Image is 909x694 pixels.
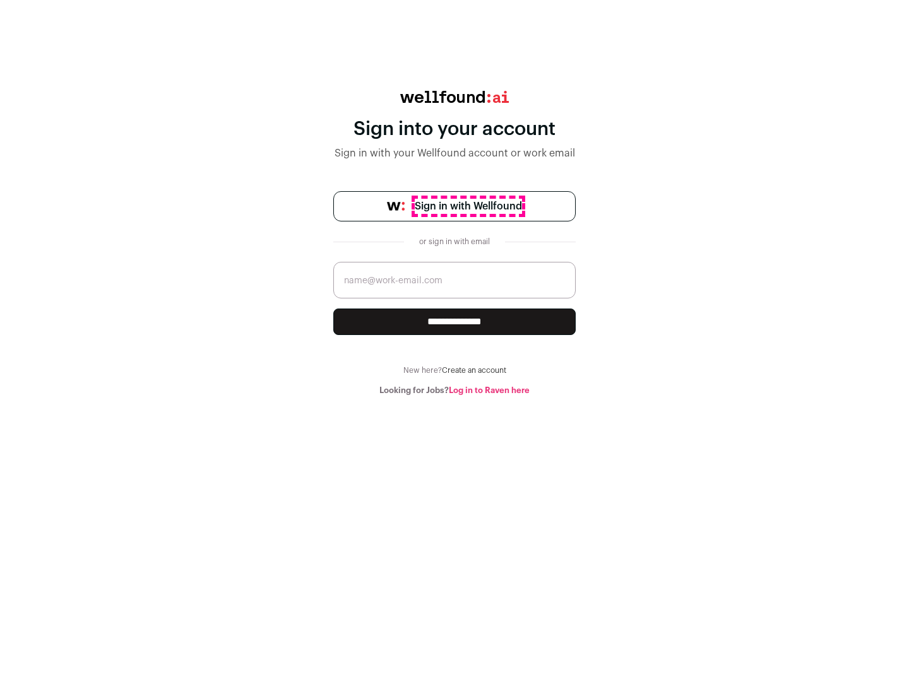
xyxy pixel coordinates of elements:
[333,365,576,375] div: New here?
[387,202,405,211] img: wellfound-symbol-flush-black-fb3c872781a75f747ccb3a119075da62bfe97bd399995f84a933054e44a575c4.png
[415,199,522,214] span: Sign in with Wellfound
[449,386,530,394] a: Log in to Raven here
[333,262,576,298] input: name@work-email.com
[333,191,576,221] a: Sign in with Wellfound
[400,91,509,103] img: wellfound:ai
[333,385,576,396] div: Looking for Jobs?
[414,237,495,247] div: or sign in with email
[333,118,576,141] div: Sign into your account
[333,146,576,161] div: Sign in with your Wellfound account or work email
[442,367,506,374] a: Create an account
